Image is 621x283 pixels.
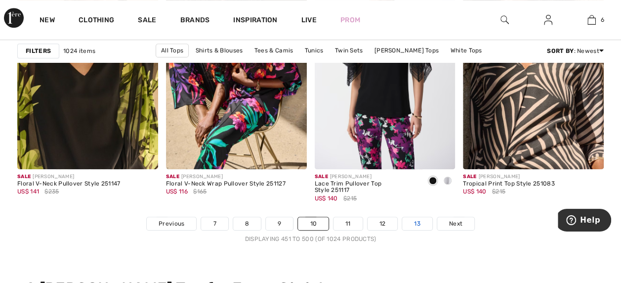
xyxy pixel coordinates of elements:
[166,173,286,181] div: [PERSON_NAME]
[463,174,476,180] span: Sale
[156,44,189,57] a: All Tops
[17,235,604,243] div: Displaying 451 to 500 (of 1024 products)
[500,14,509,26] img: search the website
[300,44,329,57] a: Tunics
[193,187,207,196] span: $165
[587,14,596,26] img: My Bag
[147,217,196,230] a: Previous
[17,217,604,243] nav: Page navigation
[570,14,613,26] a: 6
[315,195,338,202] span: US$ 140
[298,217,329,230] a: 10
[44,187,59,196] span: $235
[445,44,487,57] a: White Tops
[370,44,444,57] a: [PERSON_NAME] Tops
[330,44,368,57] a: Twin Sets
[40,16,55,26] a: New
[26,47,51,55] strong: Filters
[544,14,552,26] img: My Info
[305,57,379,70] a: [PERSON_NAME] Tops
[492,187,505,196] span: $215
[166,188,188,195] span: US$ 116
[340,15,360,25] a: Prom
[463,181,554,188] div: Tropical Print Top Style 251083
[138,16,156,26] a: Sale
[4,8,24,28] img: 1ère Avenue
[536,14,560,26] a: Sign In
[191,44,248,57] a: Shirts & Blouses
[17,181,121,188] div: Floral V-Neck Pullover Style 251147
[315,173,418,181] div: [PERSON_NAME]
[601,15,604,24] span: 6
[17,173,121,181] div: [PERSON_NAME]
[17,188,39,195] span: US$ 141
[180,16,210,26] a: Brands
[402,217,432,230] a: 13
[333,217,363,230] a: 11
[449,219,462,228] span: Next
[79,16,114,26] a: Clothing
[249,44,298,57] a: Tees & Camis
[437,217,474,230] a: Next
[463,188,486,195] span: US$ 140
[63,47,95,55] span: 1024 items
[263,57,304,70] a: Black Tops
[440,173,455,189] div: Vanilla 30
[343,194,357,203] span: $215
[166,174,179,180] span: Sale
[463,173,554,181] div: [PERSON_NAME]
[368,217,398,230] a: 12
[17,174,31,180] span: Sale
[301,15,317,25] a: Live
[315,174,328,180] span: Sale
[159,219,184,228] span: Previous
[233,16,277,26] span: Inspiration
[547,47,574,54] strong: Sort By
[558,209,611,234] iframe: Opens a widget where you can find more information
[315,181,418,194] div: Lace Trim Pullover Top Style 251117
[201,217,228,230] a: 7
[233,217,261,230] a: 8
[266,217,293,230] a: 9
[547,47,604,55] div: : Newest
[166,181,286,188] div: Floral V-Neck Wrap Pullover Style 251127
[425,173,440,189] div: Black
